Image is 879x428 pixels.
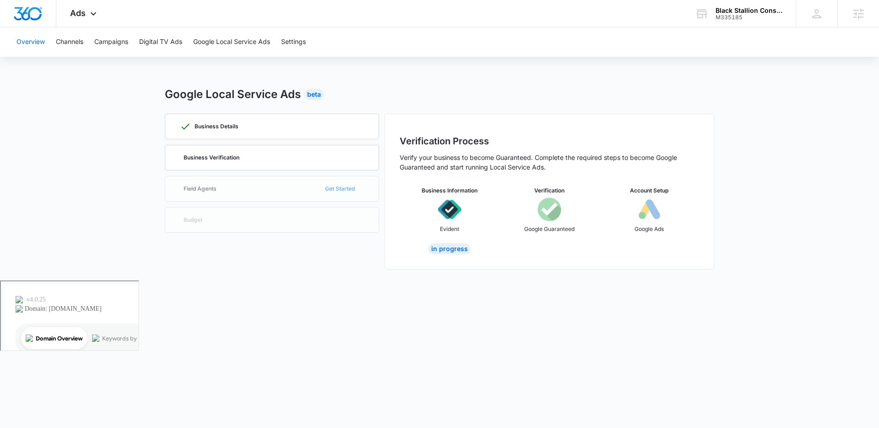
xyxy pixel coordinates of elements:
[440,225,459,233] p: Evident
[15,15,22,22] img: logo_orange.svg
[101,54,154,60] div: Keywords by Traffic
[195,124,239,129] p: Business Details
[35,54,82,60] div: Domain Overview
[429,243,471,254] div: In Progress
[524,225,575,233] p: Google Guaranteed
[56,27,83,57] button: Channels
[139,27,182,57] button: Digital TV Ads
[537,198,561,221] img: icon-googleGuaranteed.svg
[400,153,699,172] p: Verify your business to become Guaranteed. Complete the required steps to become Google Guarantee...
[630,187,668,195] h3: Account Setup
[438,198,461,221] img: icon-evident.svg
[15,24,22,31] img: website_grey.svg
[637,198,661,221] img: icon-googleAds-b.svg
[26,15,45,22] div: v 4.0.25
[716,14,782,21] div: account id
[165,86,301,103] h2: Google Local Service Ads
[91,53,98,60] img: tab_keywords_by_traffic_grey.svg
[165,145,379,170] a: Business Verification
[193,27,270,57] button: Google Local Service Ads
[165,114,379,139] a: Business Details
[716,7,782,14] div: account name
[24,24,101,31] div: Domain: [DOMAIN_NAME]
[70,8,86,18] span: Ads
[534,187,564,195] h3: Verification
[422,187,477,195] h3: Business Information
[25,53,32,60] img: tab_domain_overview_orange.svg
[184,155,239,160] p: Business Verification
[400,134,699,148] h2: Verification Process
[304,89,324,100] div: Beta
[16,27,45,57] button: Overview
[94,27,128,57] button: Campaigns
[281,27,306,57] button: Settings
[635,225,664,233] p: Google Ads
